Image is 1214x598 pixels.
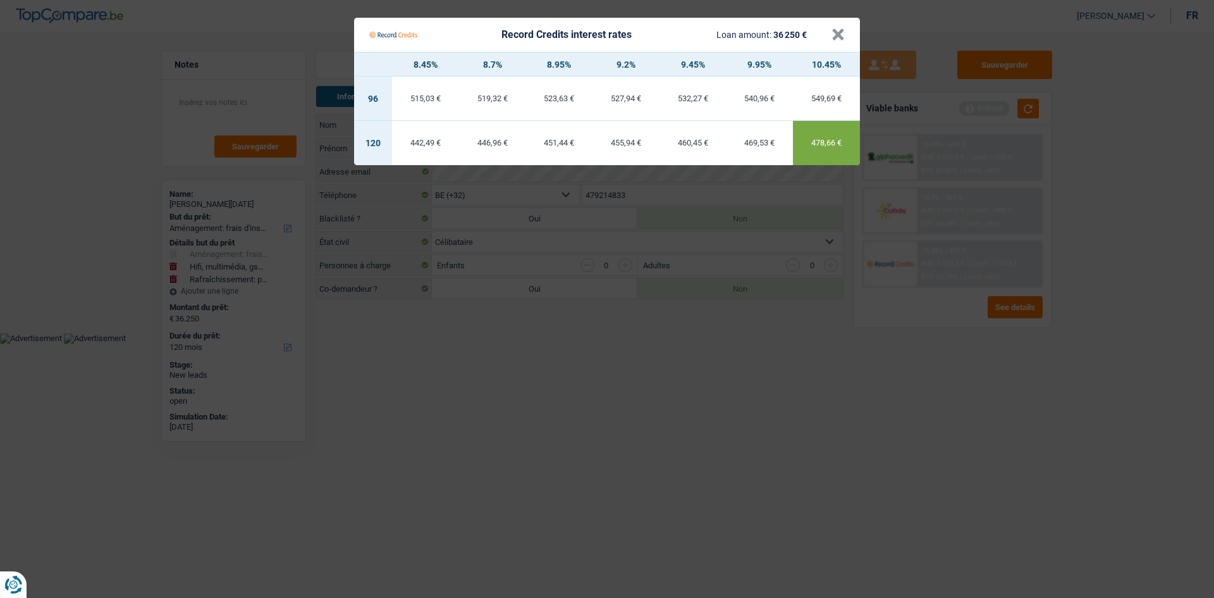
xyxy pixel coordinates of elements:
[392,94,459,103] div: 515,03 €
[369,23,417,47] img: Record Credits
[354,121,392,165] td: 120
[459,53,526,77] th: 8.7%
[716,30,771,40] span: Loan amount:
[392,139,459,147] div: 442,49 €
[354,77,392,121] td: 96
[525,139,592,147] div: 451,44 €
[592,139,659,147] div: 455,94 €
[831,28,845,41] button: ×
[793,94,860,103] div: 549,69 €
[727,94,794,103] div: 540,96 €
[727,53,794,77] th: 9.95%
[793,53,860,77] th: 10.45%
[501,30,632,40] div: Record Credits interest rates
[793,139,860,147] div: 478,66 €
[592,53,659,77] th: 9.2%
[773,30,807,40] span: 36 250 €
[727,139,794,147] div: 469,53 €
[525,53,592,77] th: 8.95%
[659,139,727,147] div: 460,45 €
[659,94,727,103] div: 532,27 €
[459,139,526,147] div: 446,96 €
[459,94,526,103] div: 519,32 €
[525,94,592,103] div: 523,63 €
[659,53,727,77] th: 9.45%
[592,94,659,103] div: 527,94 €
[392,53,459,77] th: 8.45%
